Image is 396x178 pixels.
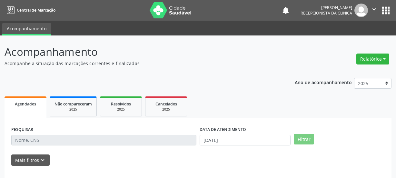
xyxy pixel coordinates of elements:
button: apps [380,5,391,16]
input: Nome, CNS [11,135,196,146]
span: Não compareceram [54,101,92,107]
input: Selecione um intervalo [200,135,291,146]
p: Acompanhamento [5,44,275,60]
button: Mais filtroskeyboard_arrow_down [11,154,50,166]
span: Cancelados [155,101,177,107]
span: Recepcionista da clínica [301,10,352,16]
a: Central de Marcação [5,5,55,15]
a: Acompanhamento [2,23,51,35]
span: Agendados [15,101,36,107]
span: Resolvidos [111,101,131,107]
button:  [368,4,380,17]
button: notifications [281,6,290,15]
div: 2025 [105,107,137,112]
button: Filtrar [294,134,314,145]
label: PESQUISAR [11,125,33,135]
div: [PERSON_NAME] [301,5,352,10]
i: keyboard_arrow_down [39,157,46,164]
div: 2025 [54,107,92,112]
span: Central de Marcação [17,7,55,13]
img: img [354,4,368,17]
label: DATA DE ATENDIMENTO [200,125,246,135]
div: 2025 [150,107,182,112]
p: Ano de acompanhamento [295,78,352,86]
button: Relatórios [356,54,389,64]
p: Acompanhe a situação das marcações correntes e finalizadas [5,60,275,67]
i:  [371,6,378,13]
